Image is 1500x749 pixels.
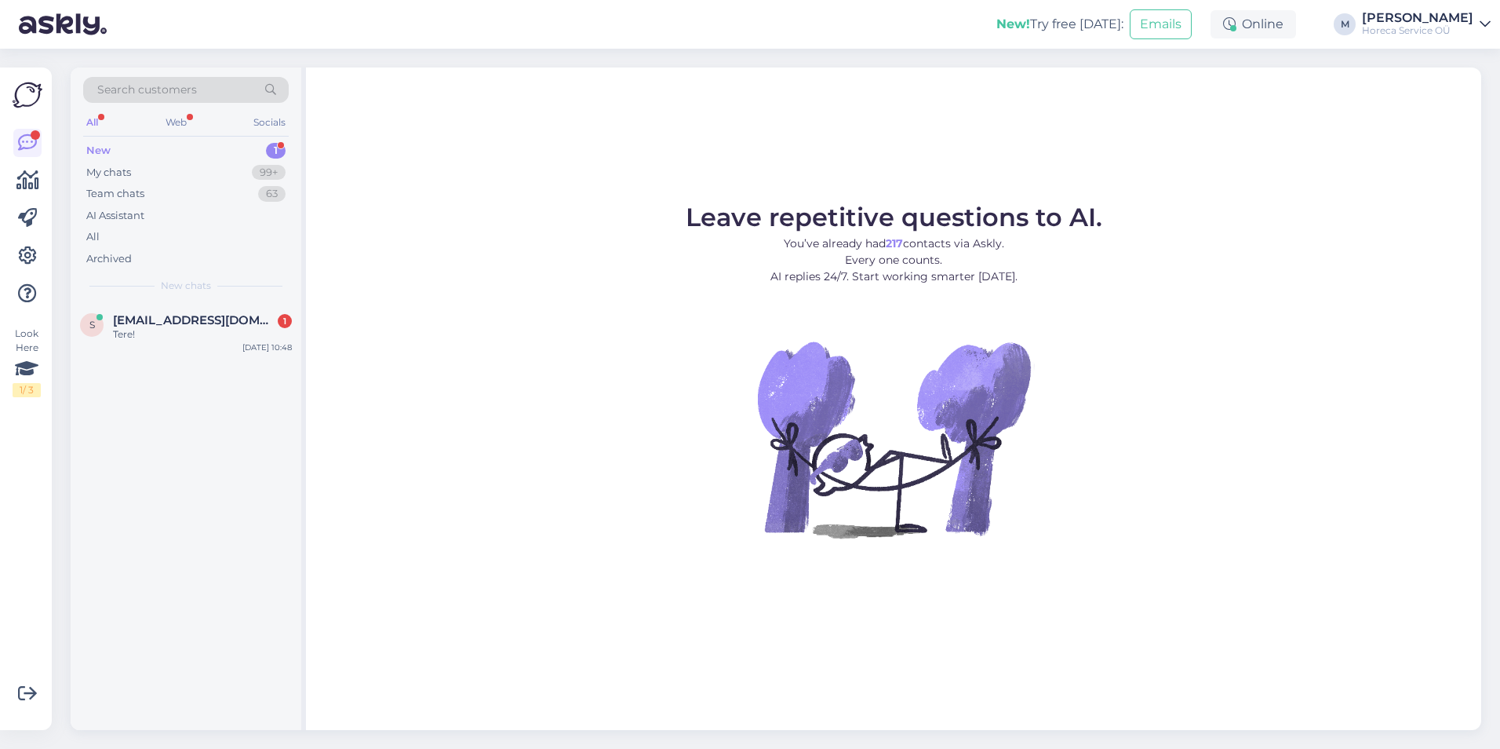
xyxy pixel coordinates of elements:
[86,251,132,267] div: Archived
[13,383,41,397] div: 1 / 3
[250,112,289,133] div: Socials
[242,342,292,353] div: [DATE] 10:48
[258,186,286,202] div: 63
[686,202,1102,232] span: Leave repetitive questions to AI.
[86,208,144,224] div: AI Assistant
[89,319,95,331] span: s
[86,165,131,181] div: My chats
[886,236,903,250] b: 217
[1362,12,1491,37] a: [PERSON_NAME]Horeca Service OÜ
[83,112,101,133] div: All
[97,82,197,98] span: Search customers
[113,327,292,342] div: Tere!
[1211,10,1296,38] div: Online
[86,143,111,159] div: New
[752,298,1035,580] img: No Chat active
[113,313,276,327] span: siirakgetter@gmail.com
[686,236,1102,285] p: You’ve already had contacts via Askly. Every one counts. AI replies 24/7. Start working smarter [...
[996,15,1123,34] div: Try free [DATE]:
[161,279,211,293] span: New chats
[86,229,100,245] div: All
[996,16,1030,31] b: New!
[266,143,286,159] div: 1
[1334,13,1356,35] div: M
[1362,24,1473,37] div: Horeca Service OÜ
[1362,12,1473,24] div: [PERSON_NAME]
[13,80,42,110] img: Askly Logo
[278,314,292,328] div: 1
[1130,9,1192,39] button: Emails
[13,327,41,397] div: Look Here
[252,165,286,181] div: 99+
[86,186,144,202] div: Team chats
[162,112,190,133] div: Web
